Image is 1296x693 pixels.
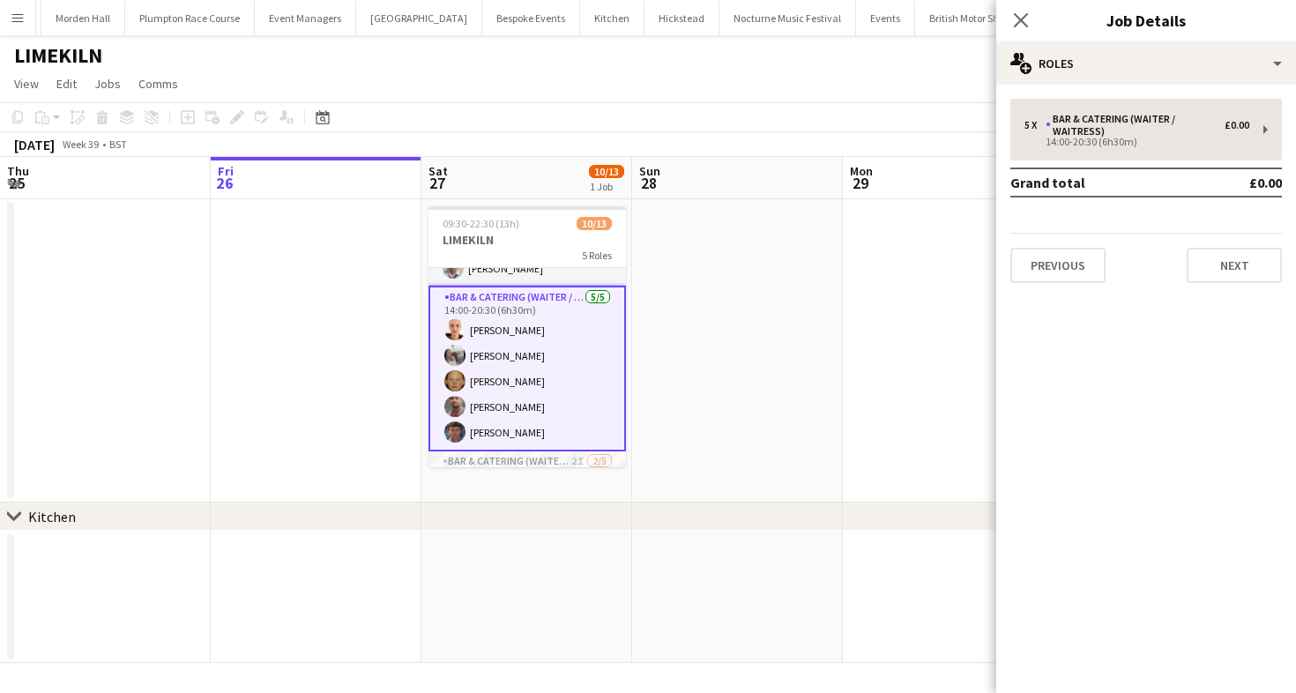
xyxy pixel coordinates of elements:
[125,1,255,35] button: Plumpton Race Course
[582,249,612,262] span: 5 Roles
[28,508,76,525] div: Kitchen
[58,138,102,151] span: Week 39
[1024,119,1046,131] div: 5 x
[94,76,121,92] span: Jobs
[428,286,626,451] app-card-role: Bar & Catering (Waiter / waitress)5/514:00-20:30 (6h30m)[PERSON_NAME][PERSON_NAME][PERSON_NAME][P...
[428,451,626,614] app-card-role: Bar & Catering (Waiter / waitress)2I2/5
[1010,168,1198,197] td: Grand total
[426,173,448,193] span: 27
[915,1,1027,35] button: British Motor Show
[639,163,660,179] span: Sun
[87,72,128,95] a: Jobs
[719,1,856,35] button: Nocturne Music Festival
[1010,248,1106,283] button: Previous
[14,136,55,153] div: [DATE]
[14,42,102,69] h1: LIMEKILN
[356,1,482,35] button: [GEOGRAPHIC_DATA]
[1225,119,1249,131] div: £0.00
[996,42,1296,85] div: Roles
[41,1,125,35] button: Morden Hall
[443,217,519,230] span: 09:30-22:30 (13h)
[482,1,580,35] button: Bespoke Events
[49,72,84,95] a: Edit
[7,163,29,179] span: Thu
[580,1,644,35] button: Kitchen
[996,9,1296,32] h3: Job Details
[14,76,39,92] span: View
[589,165,624,178] span: 10/13
[56,76,77,92] span: Edit
[856,1,915,35] button: Events
[847,173,873,193] span: 29
[644,1,719,35] button: Hickstead
[4,173,29,193] span: 25
[1024,138,1249,146] div: 14:00-20:30 (6h30m)
[215,173,234,193] span: 26
[1046,113,1225,138] div: Bar & Catering (Waiter / waitress)
[7,72,46,95] a: View
[428,163,448,179] span: Sat
[1198,168,1282,197] td: £0.00
[1187,248,1282,283] button: Next
[218,163,234,179] span: Fri
[428,232,626,248] h3: LIMEKILN
[850,163,873,179] span: Mon
[637,173,660,193] span: 28
[428,206,626,467] app-job-card: 09:30-22:30 (13h)10/13LIMEKILN5 Roles[PERSON_NAME]-Waiter/Waitress1/114:00-18:30 (4h30m)[PERSON_N...
[577,217,612,230] span: 10/13
[255,1,356,35] button: Event Managers
[590,180,623,193] div: 1 Job
[138,76,178,92] span: Comms
[109,138,127,151] div: BST
[131,72,185,95] a: Comms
